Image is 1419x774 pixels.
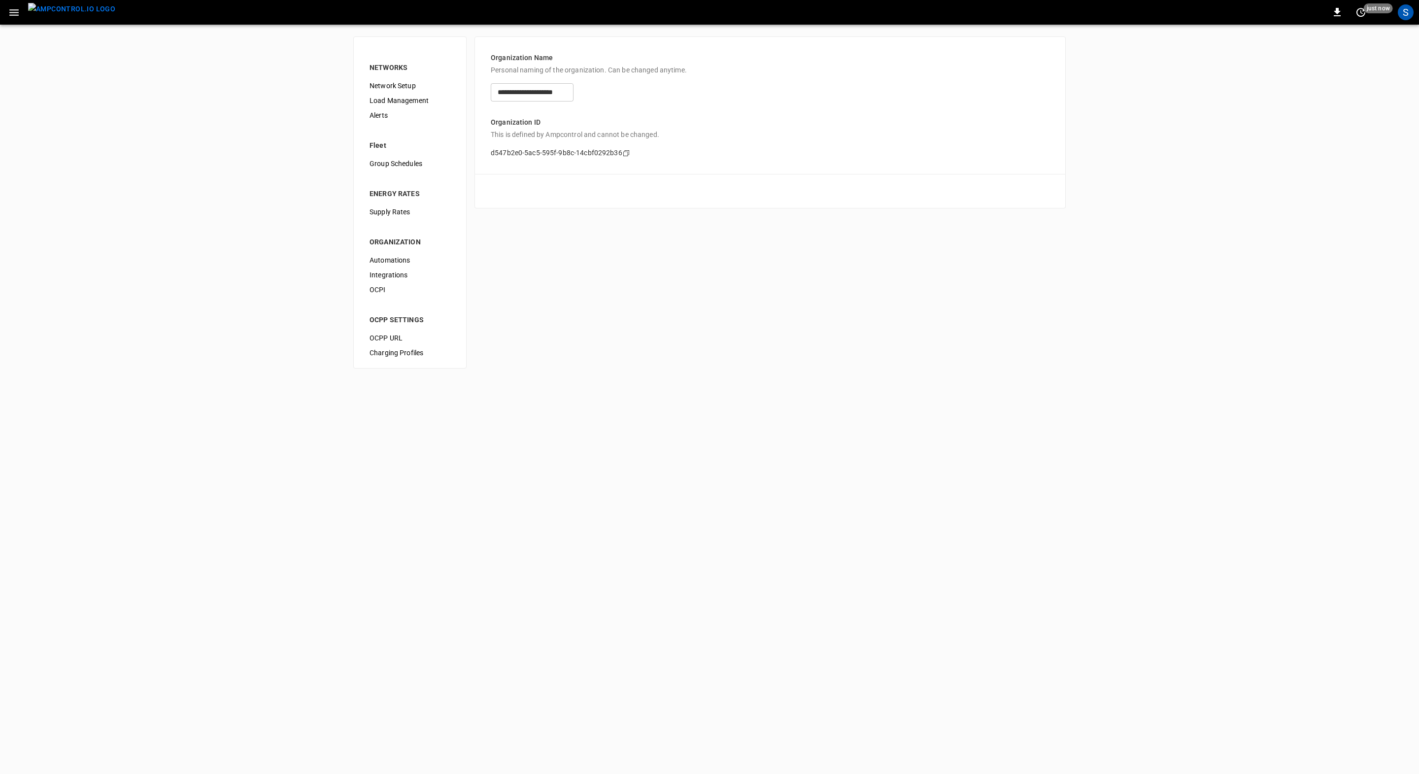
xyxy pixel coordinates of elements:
[370,207,450,217] span: Supply Rates
[370,285,450,295] span: OCPI
[370,159,450,169] span: Group Schedules
[1398,4,1414,20] div: profile-icon
[370,270,450,280] span: Integrations
[362,78,458,93] div: Network Setup
[370,333,450,343] span: OCPP URL
[362,253,458,268] div: Automations
[370,110,450,121] span: Alerts
[362,108,458,123] div: Alerts
[362,345,458,360] div: Charging Profiles
[1353,4,1369,20] button: set refresh interval
[362,282,458,297] div: OCPI
[370,237,450,247] div: ORGANIZATION
[370,348,450,358] span: Charging Profiles
[362,331,458,345] div: OCPP URL
[491,130,1049,140] p: This is defined by Ampcontrol and cannot be changed.
[370,63,450,72] div: NETWORKS
[28,3,115,15] img: ampcontrol.io logo
[370,81,450,91] span: Network Setup
[491,65,1049,75] p: Personal naming of the organization. Can be changed anytime.
[362,268,458,282] div: Integrations
[362,204,458,219] div: Supply Rates
[370,140,450,150] div: Fleet
[370,315,450,325] div: OCPP SETTINGS
[491,117,1049,128] p: Organization ID
[622,148,632,159] div: copy
[370,96,450,106] span: Load Management
[491,53,1049,63] p: Organization Name
[362,156,458,171] div: Group Schedules
[370,189,450,199] div: ENERGY RATES
[491,148,622,158] p: d547b2e0-5ac5-595f-9b8c-14cbf0292b36
[1364,3,1393,13] span: just now
[362,93,458,108] div: Load Management
[370,255,450,266] span: Automations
